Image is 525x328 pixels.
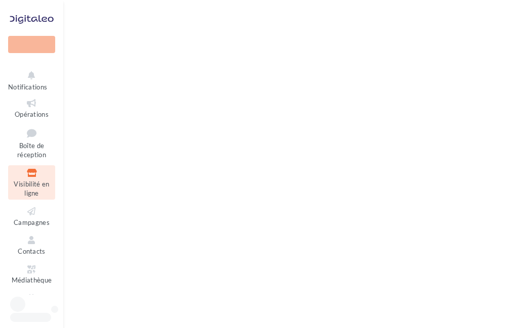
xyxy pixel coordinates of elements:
span: Contacts [18,247,46,255]
span: Visibilité en ligne [14,180,49,198]
a: Campagnes [8,204,55,228]
a: Contacts [8,232,55,257]
a: Médiathèque [8,262,55,287]
a: Calendrier [8,291,55,315]
a: Opérations [8,96,55,120]
span: Campagnes [14,218,50,226]
a: Visibilité en ligne [8,165,55,200]
span: Opérations [15,110,49,118]
span: Médiathèque [12,276,52,285]
a: Boîte de réception [8,124,55,161]
span: Notifications [8,83,47,91]
div: Nouvelle campagne [8,36,55,53]
span: Boîte de réception [17,142,46,159]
